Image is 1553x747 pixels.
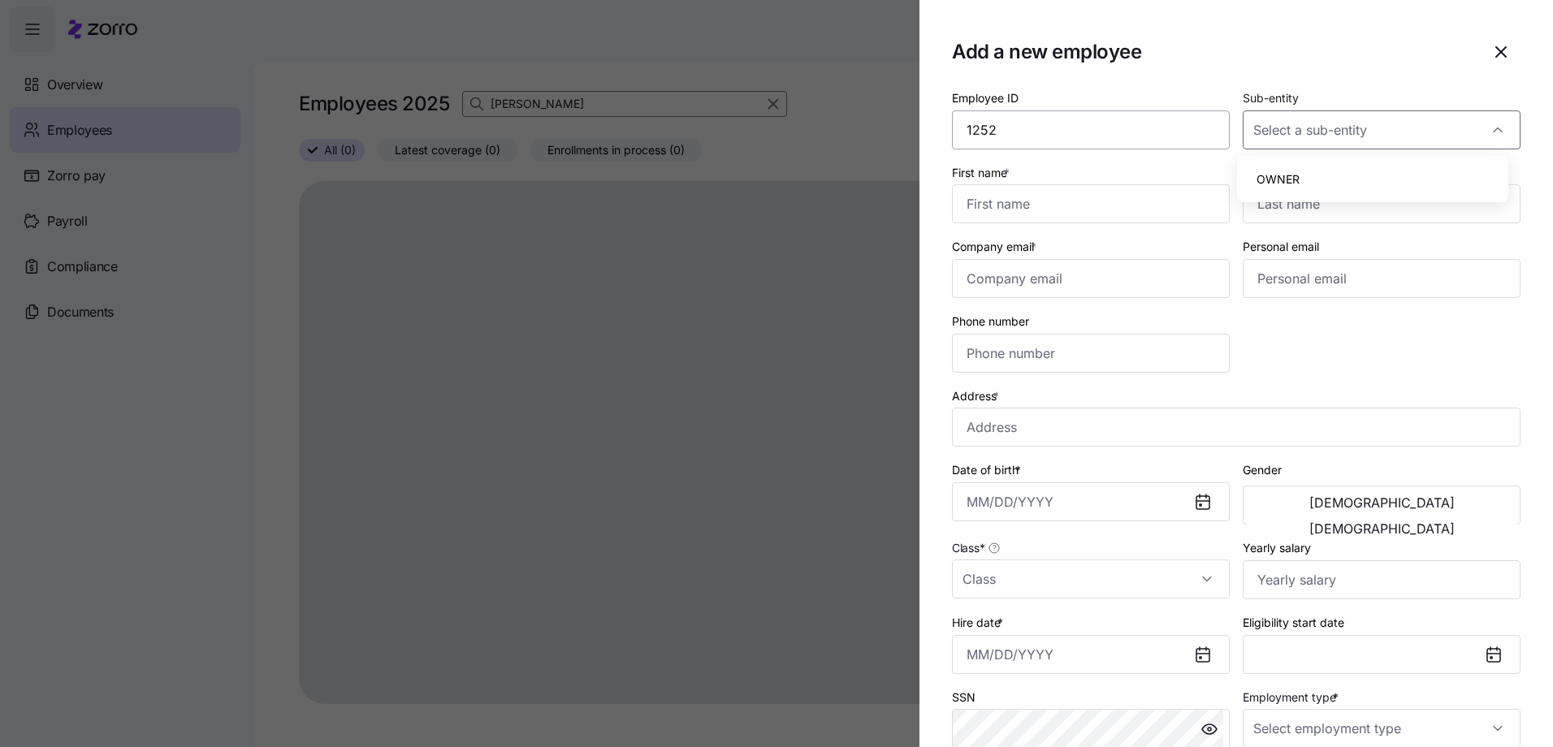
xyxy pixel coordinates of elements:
label: Date of birth [952,461,1024,479]
input: Company email [952,259,1230,298]
input: Yearly salary [1243,560,1521,599]
label: Yearly salary [1243,539,1311,557]
input: Phone number [952,334,1230,373]
label: Eligibility start date [1243,614,1344,632]
input: Address [952,408,1521,447]
label: Sub-entity [1243,89,1299,107]
label: Employee ID [952,89,1019,107]
input: MM/DD/YYYY [952,635,1230,674]
input: Employee ID [952,110,1230,149]
h1: Add a new employee [952,39,1469,64]
label: Company email [952,238,1040,256]
span: [DEMOGRAPHIC_DATA] [1309,496,1455,509]
label: SSN [952,689,975,706]
span: [DEMOGRAPHIC_DATA] [1309,522,1455,535]
label: Phone number [952,313,1029,330]
label: First name [952,164,1013,182]
input: Personal email [1243,259,1521,298]
input: Class [952,559,1230,598]
label: Hire date [952,614,1006,632]
span: OWNER [1257,171,1300,188]
input: MM/DD/YYYY [952,482,1230,521]
label: Address [952,387,1002,405]
input: Last name [1243,184,1521,223]
input: Select a sub-entity [1243,110,1521,149]
label: Employment type [1243,689,1342,706]
label: Personal email [1243,238,1319,256]
label: Gender [1243,461,1282,479]
span: Class * [952,540,984,556]
input: First name [952,184,1230,223]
